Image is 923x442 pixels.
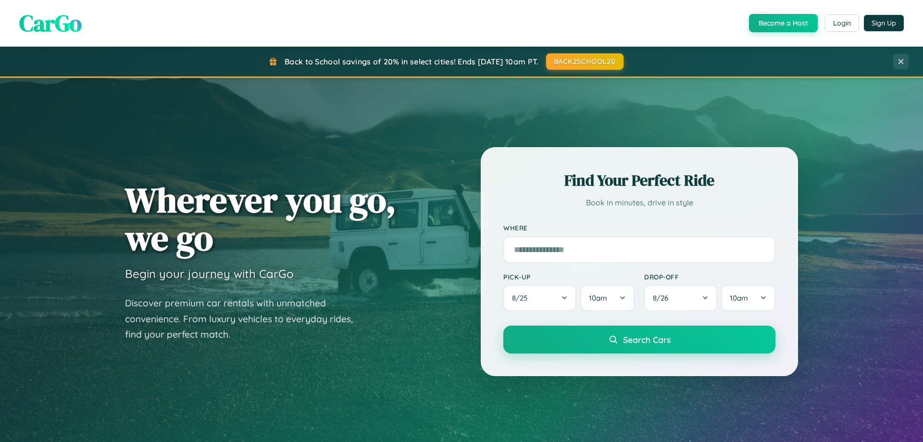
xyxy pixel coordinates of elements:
button: Login [825,14,859,32]
p: Discover premium car rentals with unmatched convenience. From luxury vehicles to everyday rides, ... [125,295,365,342]
span: Search Cars [623,334,671,345]
span: Back to School savings of 20% in select cities! Ends [DATE] 10am PT. [285,57,538,66]
h3: Begin your journey with CarGo [125,266,294,281]
button: 8/26 [644,285,717,311]
button: 10am [721,285,775,311]
button: Become a Host [749,14,818,32]
span: 8 / 25 [512,293,532,303]
span: CarGo [19,7,82,39]
button: 10am [580,285,635,311]
span: 10am [730,293,748,303]
button: Sign Up [864,15,904,31]
button: Search Cars [503,326,775,354]
button: BACK2SCHOOL20 [546,53,624,70]
span: 8 / 26 [653,293,673,303]
p: Book in minutes, drive in style [503,196,775,210]
h1: Wherever you go, we go [125,181,396,257]
label: Pick-up [503,273,635,281]
h2: Find Your Perfect Ride [503,170,775,191]
label: Drop-off [644,273,775,281]
button: 8/25 [503,285,576,311]
label: Where [503,224,775,232]
span: 10am [589,293,607,303]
